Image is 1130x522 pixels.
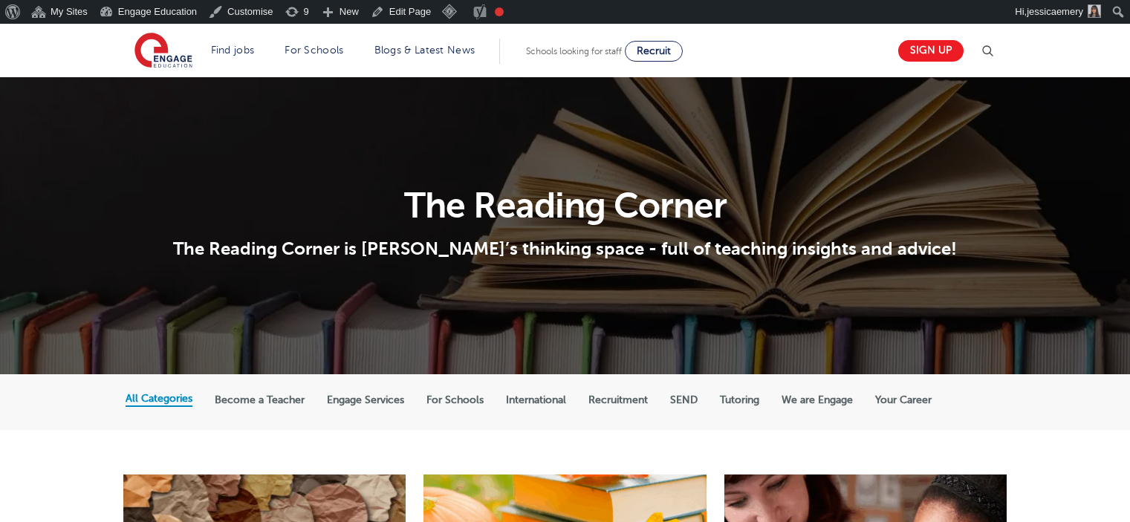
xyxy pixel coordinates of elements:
[720,394,759,407] label: Tutoring
[126,188,1004,224] h1: The Reading Corner
[327,394,404,407] label: Engage Services
[898,40,964,62] a: Sign up
[506,394,566,407] label: International
[588,394,648,407] label: Recruitment
[875,394,932,407] label: Your Career
[670,394,698,407] label: SEND
[637,45,671,56] span: Recruit
[285,45,343,56] a: For Schools
[126,238,1004,260] p: The Reading Corner is [PERSON_NAME]’s thinking space - full of teaching insights and advice!
[374,45,475,56] a: Blogs & Latest News
[126,392,192,405] label: All Categories
[211,45,255,56] a: Find jobs
[426,394,484,407] label: For Schools
[215,394,305,407] label: Become a Teacher
[134,33,192,70] img: Engage Education
[1027,6,1083,17] span: jessicaemery
[625,41,683,62] a: Recruit
[782,394,853,407] label: We are Engage
[526,46,622,56] span: Schools looking for staff
[495,7,504,16] div: Focus keyphrase not set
